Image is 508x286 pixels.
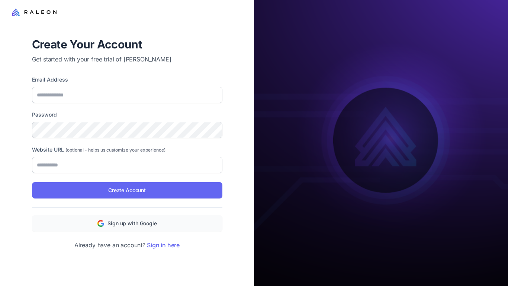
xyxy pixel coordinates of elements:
span: (optional - helps us customize your experience) [65,147,165,153]
span: Sign up with Google [107,219,157,228]
a: Sign in here [147,241,180,249]
p: Already have an account? [32,241,222,250]
label: Email Address [32,76,222,84]
button: Sign up with Google [32,215,222,232]
label: Website URL [32,146,222,154]
span: Create Account [108,186,146,194]
label: Password [32,111,222,119]
h1: Create Your Account [32,37,222,52]
button: Create Account [32,182,222,198]
p: Get started with your free trial of [PERSON_NAME] [32,55,222,64]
